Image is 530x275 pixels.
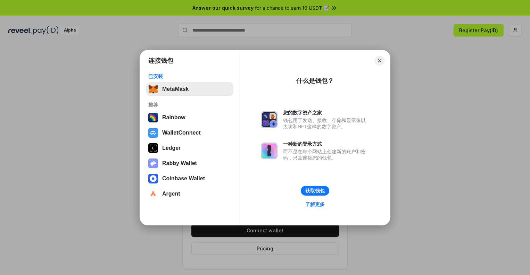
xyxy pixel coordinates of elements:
div: Ledger [162,145,181,151]
div: Rabby Wallet [162,160,197,166]
div: 获取钱包 [305,188,325,194]
button: WalletConnect [146,126,233,140]
div: 什么是钱包？ [296,77,334,85]
button: MetaMask [146,82,233,96]
div: 了解更多 [305,201,325,207]
img: svg+xml,%3Csvg%20width%3D%2228%22%20height%3D%2228%22%20viewBox%3D%220%200%2028%2028%22%20fill%3D... [148,189,158,199]
div: Rainbow [162,114,185,121]
h1: 连接钱包 [148,57,173,65]
div: Coinbase Wallet [162,175,205,182]
img: svg+xml,%3Csvg%20xmlns%3D%22http%3A%2F%2Fwww.w3.org%2F2000%2Fsvg%22%20width%3D%2228%22%20height%3... [148,143,158,153]
div: 钱包用于发送、接收、存储和显示像以太坊和NFT这样的数字资产。 [283,117,369,130]
img: svg+xml,%3Csvg%20width%3D%22120%22%20height%3D%22120%22%20viewBox%3D%220%200%20120%20120%22%20fil... [148,113,158,122]
img: svg+xml,%3Csvg%20width%3D%2228%22%20height%3D%2228%22%20viewBox%3D%220%200%2028%2028%22%20fill%3D... [148,174,158,183]
img: svg+xml,%3Csvg%20fill%3D%22none%22%20height%3D%2233%22%20viewBox%3D%220%200%2035%2033%22%20width%... [148,84,158,94]
img: svg+xml,%3Csvg%20xmlns%3D%22http%3A%2F%2Fwww.w3.org%2F2000%2Fsvg%22%20fill%3D%22none%22%20viewBox... [148,158,158,168]
div: 已安装 [148,73,231,79]
div: 推荐 [148,102,231,108]
button: 获取钱包 [301,186,329,196]
img: svg+xml,%3Csvg%20xmlns%3D%22http%3A%2F%2Fwww.w3.org%2F2000%2Fsvg%22%20fill%3D%22none%22%20viewBox... [261,143,278,159]
button: Argent [146,187,233,201]
div: 一种新的登录方式 [283,141,369,147]
div: 而不是在每个网站上创建新的账户和密码，只需连接您的钱包。 [283,148,369,161]
img: svg+xml,%3Csvg%20xmlns%3D%22http%3A%2F%2Fwww.w3.org%2F2000%2Fsvg%22%20fill%3D%22none%22%20viewBox... [261,111,278,128]
button: Close [375,56,384,66]
img: svg+xml,%3Csvg%20width%3D%2228%22%20height%3D%2228%22%20viewBox%3D%220%200%2028%2028%22%20fill%3D... [148,128,158,138]
button: Ledger [146,141,233,155]
div: 您的数字资产之家 [283,110,369,116]
div: Argent [162,191,180,197]
button: Rabby Wallet [146,156,233,170]
a: 了解更多 [301,200,329,209]
div: MetaMask [162,86,189,92]
button: Coinbase Wallet [146,172,233,186]
button: Rainbow [146,111,233,124]
div: WalletConnect [162,130,201,136]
